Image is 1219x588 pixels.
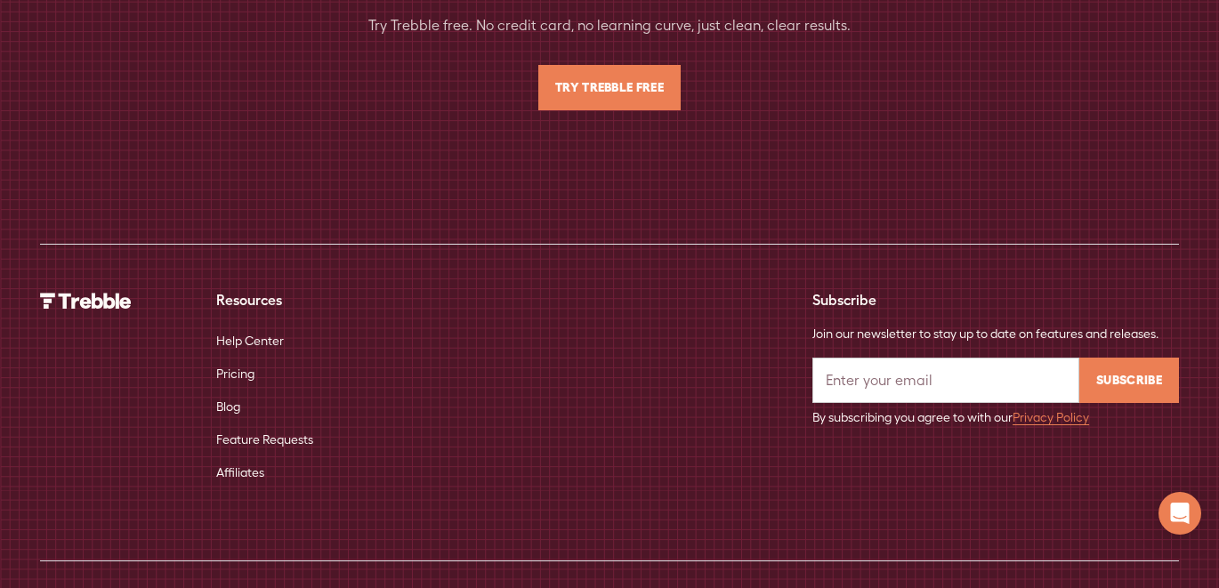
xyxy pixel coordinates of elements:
[812,408,1179,427] div: By subscribing you agree to with our
[1079,358,1179,403] input: Subscribe
[812,289,1179,310] div: Subscribe
[216,289,364,310] div: Resources
[812,325,1179,343] div: Join our newsletter to stay up to date on features and releases.
[368,15,851,36] div: Try Trebble free. No credit card, no learning curve, just clean, clear results.
[40,293,132,309] img: Trebble Logo - AI Podcast Editor
[216,391,240,423] a: Blog
[812,358,1179,427] form: Email Form
[538,65,681,110] a: Try Trebble Free
[216,358,254,391] a: Pricing
[1158,492,1201,535] div: Open Intercom Messenger
[1013,410,1089,424] a: Privacy Policy
[812,358,1079,403] input: Enter your email
[216,456,264,489] a: Affiliates
[216,325,284,358] a: Help Center
[216,423,313,456] a: Feature Requests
